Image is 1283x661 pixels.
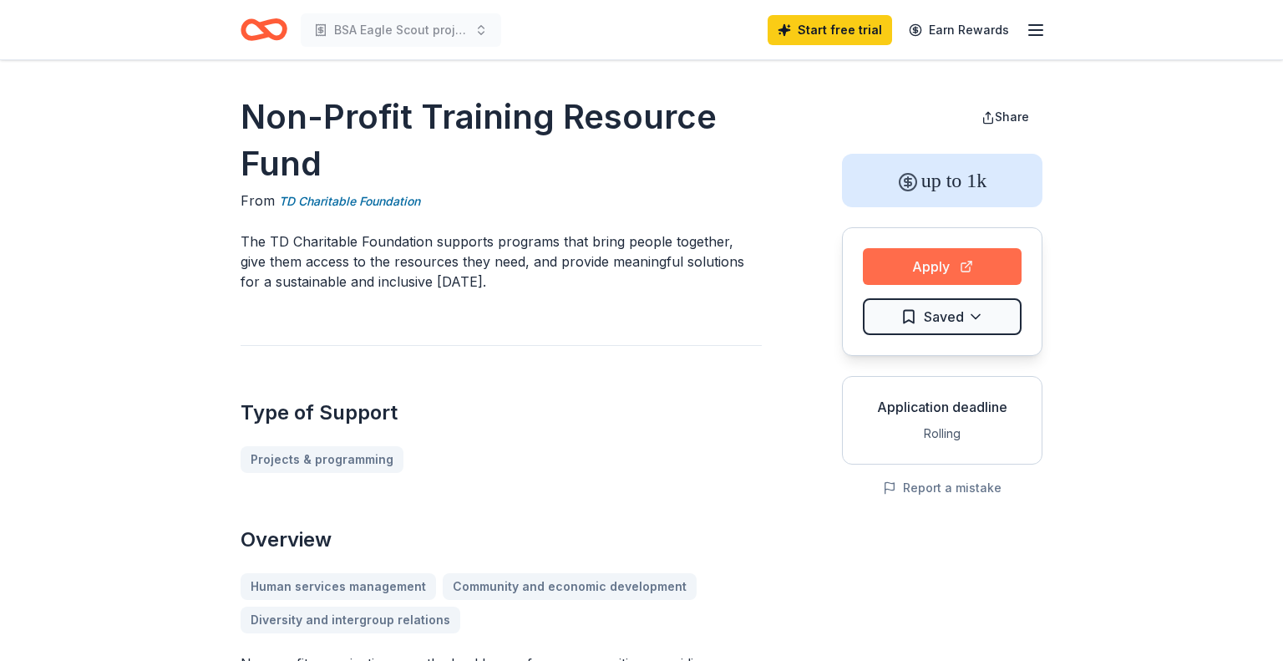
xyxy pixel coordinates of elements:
div: Rolling [856,424,1028,444]
button: Saved [863,298,1022,335]
button: Report a mistake [883,478,1002,498]
button: BSA Eagle Scout project-dog agility jumps [301,13,501,47]
a: Projects & programming [241,446,403,473]
div: Application deadline [856,397,1028,417]
a: TD Charitable Foundation [279,191,420,211]
span: Saved [924,306,964,328]
button: Apply [863,248,1022,285]
h1: Non-Profit Training Resource Fund [241,94,762,187]
a: Start free trial [768,15,892,45]
a: Earn Rewards [899,15,1019,45]
span: Share [995,109,1029,124]
div: up to 1k [842,154,1042,207]
div: From [241,191,762,211]
a: Home [241,10,287,49]
h2: Type of Support [241,399,762,426]
button: Share [968,100,1042,134]
span: BSA Eagle Scout project-dog agility jumps [334,20,468,40]
h2: Overview [241,526,762,553]
p: The TD Charitable Foundation supports programs that bring people together, give them access to th... [241,231,762,292]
